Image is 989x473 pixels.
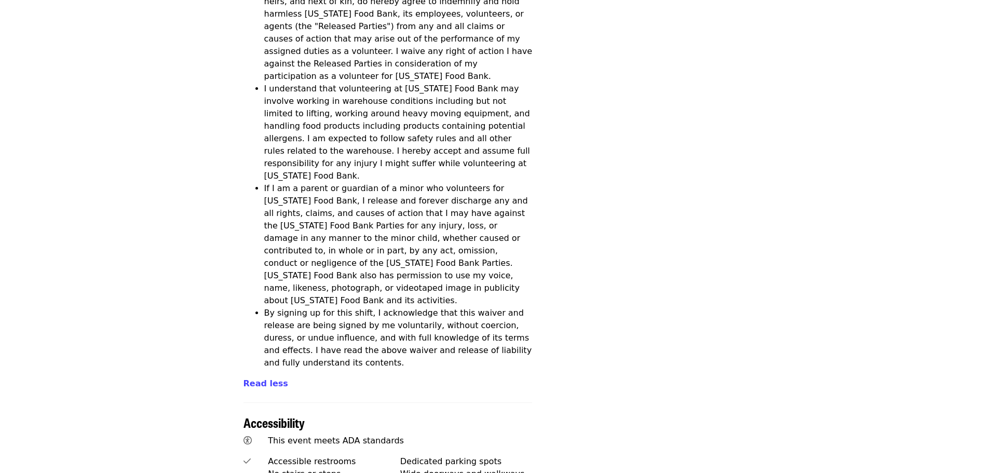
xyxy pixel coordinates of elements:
li: I understand that volunteering at [US_STATE] Food Bank may involve working in warehouse condition... [264,83,533,182]
div: Dedicated parking spots [400,455,533,468]
li: By signing up for this shift, I acknowledge that this waiver and release are being signed by me v... [264,307,533,369]
span: Read less [243,379,288,388]
i: check icon [243,456,251,466]
li: If I am a parent or guardian of a minor who volunteers for [US_STATE] Food Bank, I release and fo... [264,182,533,307]
i: universal-access icon [243,436,252,445]
span: Accessibility [243,413,305,431]
span: This event meets ADA standards [268,436,404,445]
div: Accessible restrooms [268,455,400,468]
button: Read less [243,377,288,390]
